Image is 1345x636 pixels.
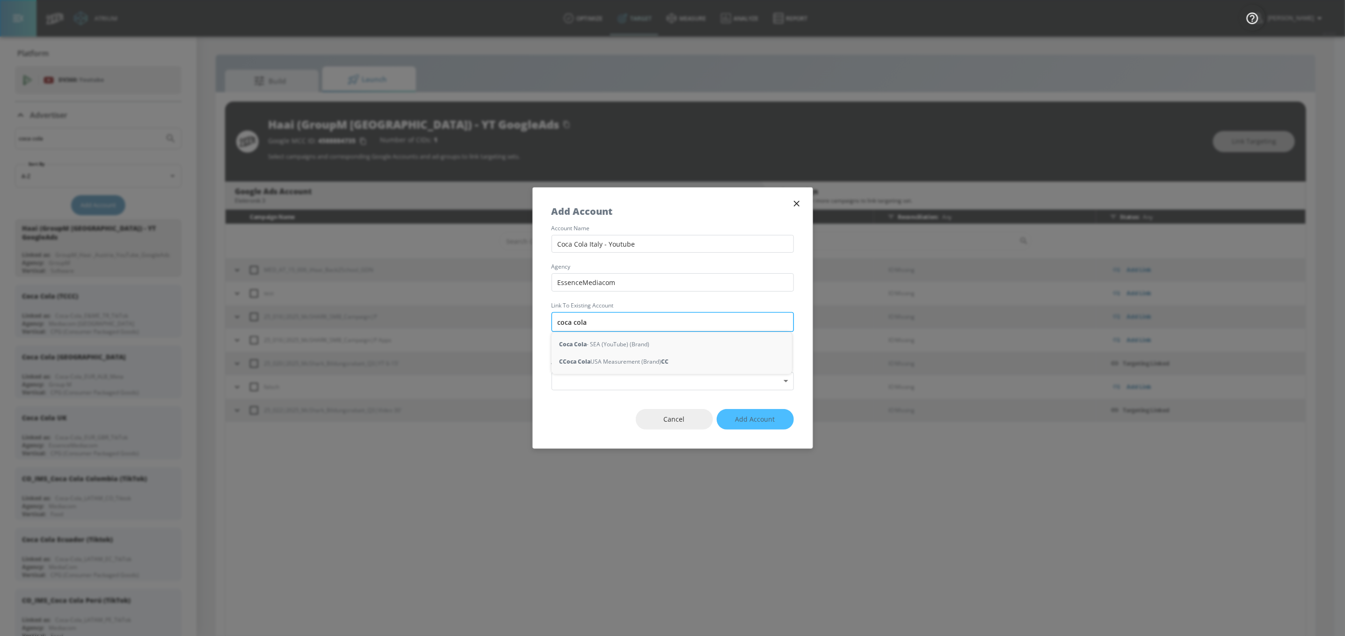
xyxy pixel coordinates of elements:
label: Link to Existing Account [552,303,794,308]
div: ​ [552,372,794,390]
div: - SEA (YouTube) (Brand) [552,336,792,353]
button: Cancel [636,409,713,430]
span: Cancel [654,414,694,425]
strong: C [665,357,669,367]
strong: C [559,357,563,367]
div: USA Measurement (Brand) [552,353,792,371]
strong: Coca Cola [559,340,587,350]
h5: Add Account [552,206,613,216]
label: account name [552,226,794,231]
input: Enter agency name [552,273,794,292]
input: Enter account name [552,235,794,253]
label: agency [552,264,794,270]
strong: Coca Cola [563,357,590,367]
button: Open Resource Center [1239,5,1265,31]
strong: C [661,357,665,367]
input: Enter account name [552,312,794,332]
